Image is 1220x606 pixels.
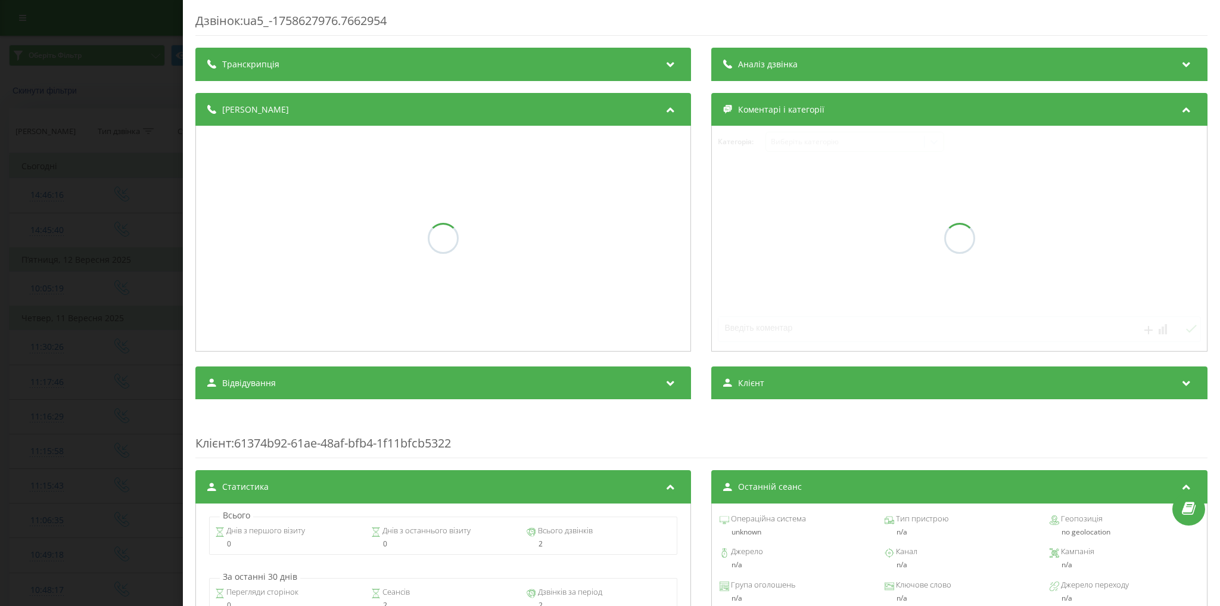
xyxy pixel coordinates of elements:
[1050,561,1199,569] div: n/a
[1050,528,1199,536] div: no geolocation
[720,561,870,569] div: n/a
[894,579,951,591] span: Ключове слово
[894,546,917,558] span: Канал
[720,594,870,602] div: n/a
[527,540,671,548] div: 2
[739,377,765,389] span: Клієнт
[371,540,516,548] div: 0
[885,528,1034,536] div: n/a
[222,58,279,70] span: Транскрипція
[1062,594,1199,602] div: n/a
[381,586,410,598] span: Сеансів
[885,594,1034,602] div: n/a
[195,411,1207,458] div: : 61374b92-61ae-48af-bfb4-1f11bfcb5322
[1059,579,1129,591] span: Джерело переходу
[381,525,471,537] span: Днів з останнього візиту
[220,509,253,521] p: Всього
[739,104,825,116] span: Коментарі і категорії
[536,525,593,537] span: Всього дзвінків
[225,525,306,537] span: Днів з першого візиту
[730,579,796,591] span: Група оголошень
[222,481,269,493] span: Статистика
[222,377,276,389] span: Відвідування
[225,586,299,598] span: Перегляди сторінок
[536,586,602,598] span: Дзвінків за період
[1059,546,1094,558] span: Кампанія
[1059,513,1103,525] span: Геопозиція
[885,561,1034,569] div: n/a
[720,528,870,536] div: unknown
[739,481,802,493] span: Останній сеанс
[730,513,807,525] span: Операційна система
[739,58,798,70] span: Аналіз дзвінка
[222,104,289,116] span: [PERSON_NAME]
[894,513,948,525] span: Тип пристрою
[195,13,1207,36] div: Дзвінок : ua5_-1758627976.7662954
[730,546,764,558] span: Джерело
[195,435,231,451] span: Клієнт
[220,571,300,583] p: За останні 30 днів
[216,540,360,548] div: 0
